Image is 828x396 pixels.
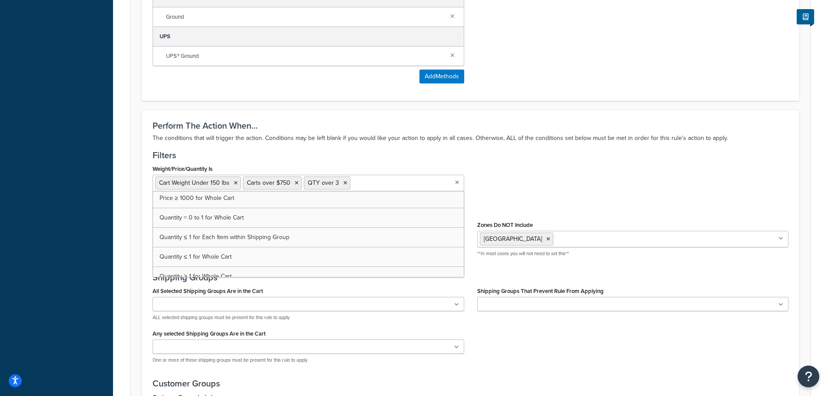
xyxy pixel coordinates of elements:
span: Quantity = 0 to 1 for Whole Cart [160,213,244,222]
a: Quantity = 0 to 1 for Whole Cart [153,208,464,227]
label: Zones Do NOT Include [477,222,533,228]
h3: Shipping Zones [153,206,788,216]
h3: Shipping Groups [153,273,788,282]
a: Quantity ≤ 1 for Each Item within Shipping Group [153,228,464,247]
h3: Perform The Action When... [153,121,788,130]
a: Quantity ≤ 1 for Whole Cart [153,247,464,266]
button: AddMethods [419,70,464,83]
label: Any selected Shipping Groups Are in the Cart [153,330,266,337]
p: The conditions that will trigger the action. Conditions may be left blank if you would like your ... [153,133,788,143]
label: All Selected Shipping Groups Are in the Cart [153,288,263,294]
span: [GEOGRAPHIC_DATA] [484,234,542,243]
p: ALL selected shipping groups must be present for this rule to apply [153,314,464,321]
p: One or more of these shipping groups must be present for this rule to apply [153,357,464,363]
button: Show Help Docs [797,9,814,24]
button: Open Resource Center [798,366,819,387]
label: Shipping Groups That Prevent Rule From Applying [477,288,604,294]
h3: Filters [153,150,788,160]
a: Price ≥ 1000 for Whole Cart [153,189,464,208]
span: Quantity ≤ 1 for Each Item within Shipping Group [160,233,289,242]
span: Ground [166,11,443,23]
span: Price ≥ 1000 for Whole Cart [160,193,234,203]
span: Quantity ≤ 1 for Whole Cart [160,252,232,261]
h3: Customer Groups [153,379,788,388]
label: Weight/Price/Quantity Is [153,166,213,172]
span: QTY over 3 [308,178,339,187]
div: UPS [153,27,464,47]
span: Quantity ≥ 1 for Whole Cart [160,272,232,281]
a: Quantity ≥ 1 for Whole Cart [153,267,464,286]
span: UPS® Ground [166,50,443,62]
p: **In most cases you will not need to set this** [477,250,789,257]
span: Carts over $750 [247,178,290,187]
span: Cart Weight Under 150 lbs [159,178,229,187]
